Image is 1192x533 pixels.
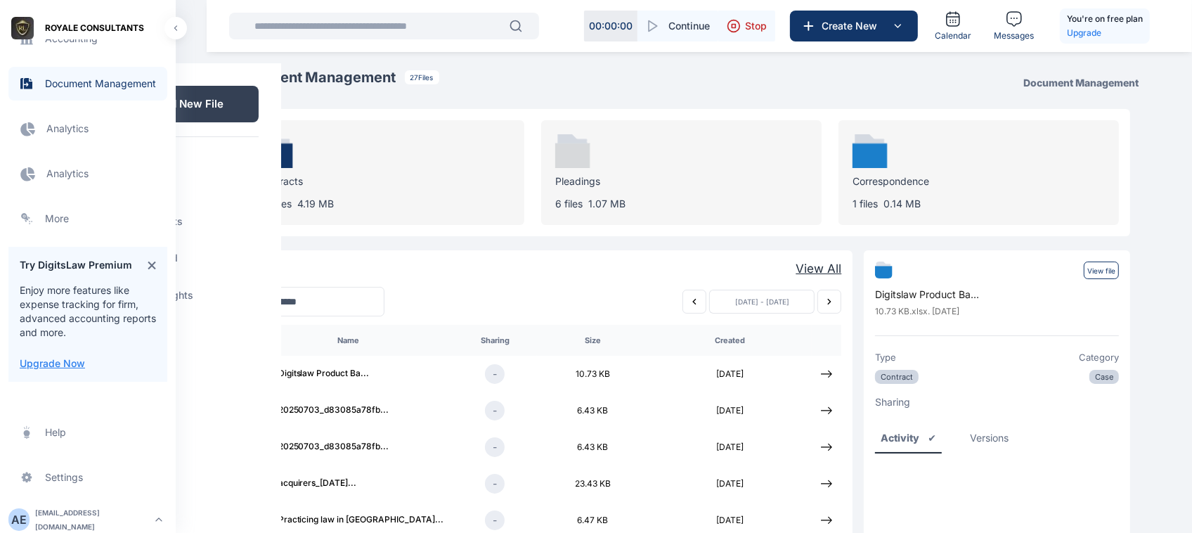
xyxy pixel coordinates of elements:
div: A E [8,511,30,528]
a: Messages [988,5,1039,47]
p: Sharing [875,395,1119,409]
div: - [485,437,505,457]
a: Analytics [8,112,167,146]
td: [DATE] [649,392,812,429]
div: - [485,474,505,494]
div: [DATE] - [DATE] [709,290,815,314]
p: Case [1089,370,1119,384]
p: 1.07 MB [588,197,626,211]
td: 10.73 KB [537,356,649,392]
div: - [485,364,505,384]
img: Document [853,134,888,168]
th: Size [537,325,649,356]
p: Digitslaw Product Ba ... [875,288,1119,302]
td: [DATE] [649,356,812,392]
p: Add New File [121,86,259,122]
img: Document [875,262,893,278]
p: Document Management [233,68,396,98]
span: Continue [668,19,710,33]
div: Document Management [1023,76,1139,90]
span: Create New [816,19,889,33]
button: Next week [817,290,841,314]
div: Activity [881,431,919,445]
th: Created [649,325,812,356]
p: 0.14 MB [883,197,921,211]
span: Calendar [935,30,971,41]
p: 1 files [853,197,878,211]
button: AE [8,508,30,531]
span: Practicing law in [GEOGRAPHIC_DATA] ... [278,513,444,527]
button: Stop [718,11,775,41]
td: 23.43 KB [537,465,649,502]
td: 6.43 KB [537,429,649,465]
a: Document Management [8,67,167,101]
a: Analytics [8,157,167,191]
div: Versions [970,431,1009,445]
button: Create New [790,11,918,41]
p: Correspondence [853,174,1105,188]
a: more [8,202,167,236]
td: 6.43 KB [537,392,649,429]
span: 20250703_d83085a78fb ... [278,439,389,454]
p: 00 : 00 : 00 [589,19,633,33]
p: Enjoy more features like expense tracking for firm, advanced accounting reports and more. [20,283,156,340]
p: 6 files [555,197,583,211]
p: Contracts [258,174,510,188]
span: 20250703_d83085a78fb ... [278,403,389,417]
th: Sharing [453,325,537,356]
span: Stop [745,19,767,33]
a: Upgrade [1067,26,1143,40]
p: Contract [875,370,919,384]
h5: You're on free plan [1067,12,1143,26]
a: DocumentPleadings6 files1.07 MB [541,120,822,225]
p: 4.19 MB [297,197,335,211]
td: [DATE] [649,465,812,502]
p: Pleadings [555,174,808,188]
div: - [485,510,505,530]
button: Continue [637,11,718,41]
a: DocumentContracts20 files4.19 MB [244,120,524,225]
p: Type [875,350,896,364]
a: Calendar [929,5,977,47]
a: DocumentCorrespondence1 files0.14 MB [838,120,1119,225]
p: 10.73 KB . xlsx . [DATE] [875,304,1119,319]
span: ROYALE CONSULTANTS [45,21,144,35]
th: Name [244,325,453,356]
span: ✔ [928,432,936,444]
button: Previous week [682,290,706,314]
a: Upgrade Now [20,357,85,369]
h4: Try DigitsLaw Premium [20,258,132,272]
p: Category [1079,350,1119,364]
span: Messages [994,30,1034,41]
td: [DATE] [649,429,812,465]
a: View All [796,262,841,276]
a: settings [8,461,167,494]
span: acquirers_[DATE] ... [278,476,357,490]
a: help [8,416,167,449]
img: Document [555,134,590,168]
div: - [485,401,505,420]
p: View file [1084,262,1119,279]
p: 27 Files [405,70,439,84]
button: Upgrade Now [20,357,85,371]
span: Digitslaw Product Ba ... [278,366,370,380]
